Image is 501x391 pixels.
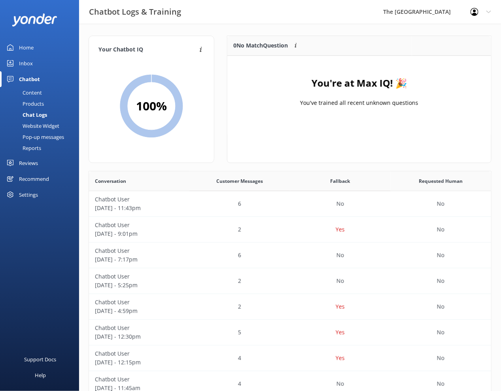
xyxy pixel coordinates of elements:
[300,99,418,107] p: You've trained all recent unknown questions
[238,251,241,260] p: 6
[437,380,444,388] p: No
[95,307,183,315] p: [DATE] - 4:59pm
[312,76,407,91] h4: You're at Max IQ! 🎉
[19,71,40,87] div: Chatbot
[331,177,350,185] span: Fallback
[95,177,126,185] span: Conversation
[95,324,183,332] p: Chatbot User
[12,13,57,27] img: yonder-white-logo.png
[19,171,49,187] div: Recommend
[5,87,42,98] div: Content
[95,298,183,307] p: Chatbot User
[233,41,288,50] p: 0 No Match Question
[5,98,79,109] a: Products
[437,277,444,285] p: No
[95,255,183,264] p: [DATE] - 7:17pm
[5,87,79,98] a: Content
[238,354,241,363] p: 4
[238,277,241,285] p: 2
[336,225,345,234] p: Yes
[95,349,183,358] p: Chatbot User
[238,199,241,208] p: 6
[227,56,491,135] div: grid
[95,358,183,367] p: [DATE] - 12:15pm
[89,191,491,217] div: row
[95,332,183,341] p: [DATE] - 12:30pm
[95,204,183,213] p: [DATE] - 11:43pm
[95,221,183,230] p: Chatbot User
[5,109,79,120] a: Chat Logs
[5,109,47,120] div: Chat Logs
[5,120,79,131] a: Website Widget
[95,230,183,238] p: [DATE] - 9:01pm
[336,302,345,311] p: Yes
[136,97,167,116] h2: 100 %
[19,187,38,203] div: Settings
[437,328,444,337] p: No
[337,199,344,208] p: No
[95,195,183,204] p: Chatbot User
[19,55,33,71] div: Inbox
[89,320,491,345] div: row
[89,268,491,294] div: row
[437,225,444,234] p: No
[437,251,444,260] p: No
[336,354,345,363] p: Yes
[238,302,241,311] p: 2
[238,225,241,234] p: 2
[437,302,444,311] p: No
[95,281,183,290] p: [DATE] - 5:25pm
[5,142,79,154] a: Reports
[238,380,241,388] p: 4
[95,272,183,281] p: Chatbot User
[5,98,44,109] div: Products
[89,6,181,18] h3: Chatbot Logs & Training
[5,142,41,154] div: Reports
[5,131,64,142] div: Pop-up messages
[5,131,79,142] a: Pop-up messages
[419,177,463,185] span: Requested Human
[95,375,183,384] p: Chatbot User
[238,328,241,337] p: 5
[5,120,59,131] div: Website Widget
[25,351,57,367] div: Support Docs
[19,155,38,171] div: Reviews
[89,294,491,320] div: row
[98,46,197,54] h4: Your Chatbot IQ
[95,247,183,255] p: Chatbot User
[89,345,491,371] div: row
[19,40,34,55] div: Home
[337,251,344,260] p: No
[89,243,491,268] div: row
[437,199,444,208] p: No
[35,367,46,383] div: Help
[337,380,344,388] p: No
[337,277,344,285] p: No
[336,328,345,337] p: Yes
[89,217,491,243] div: row
[216,177,263,185] span: Customer Messages
[437,354,444,363] p: No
